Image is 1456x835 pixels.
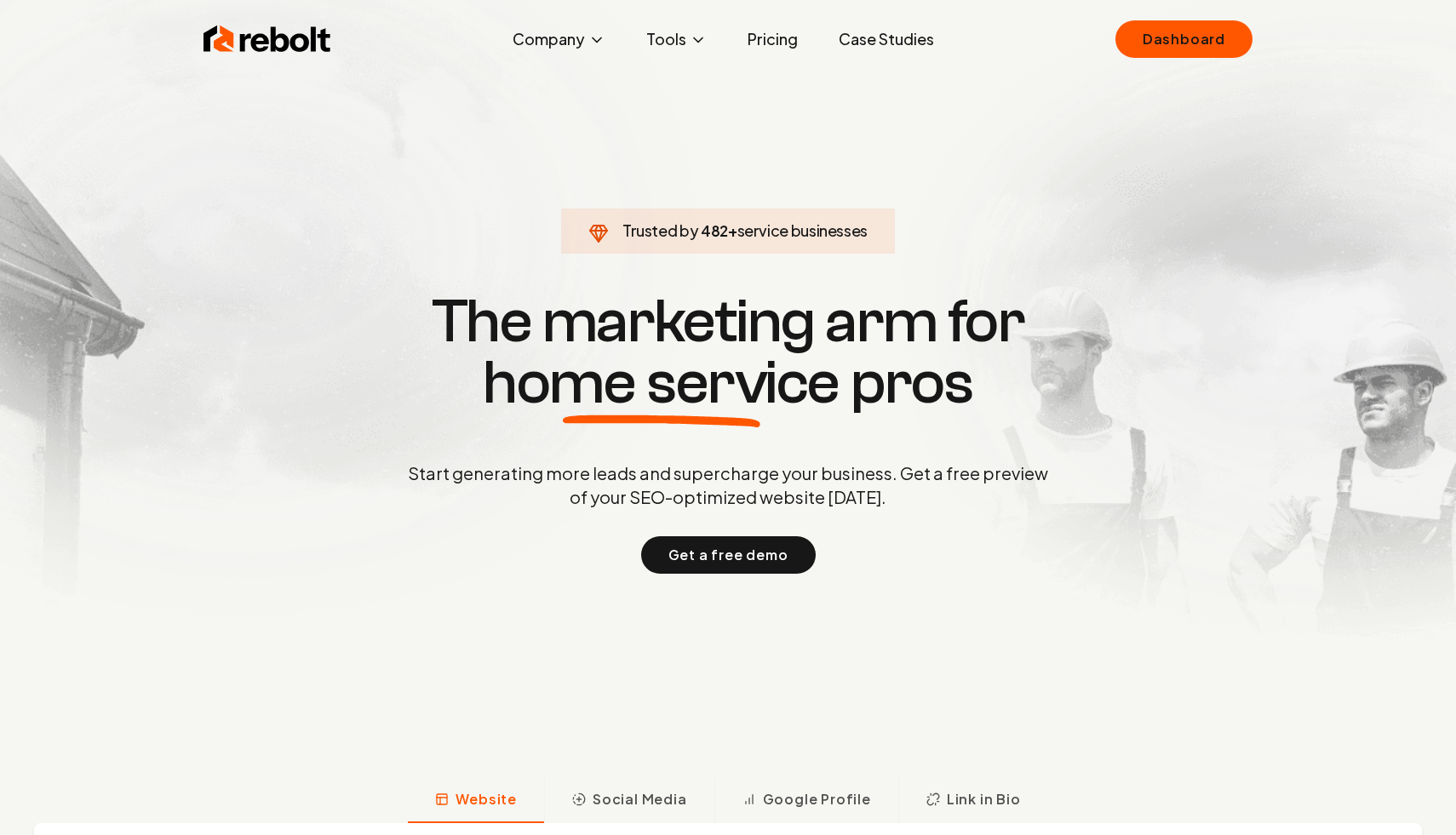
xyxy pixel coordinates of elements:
[763,789,871,809] span: Google Profile
[499,22,619,56] button: Company
[319,291,1137,414] h1: The marketing arm for pros
[898,779,1048,823] button: Link in Bio
[593,789,687,809] span: Social Media
[714,779,898,823] button: Google Profile
[734,22,811,56] a: Pricing
[728,220,737,240] span: +
[203,22,331,56] img: Rebolt Logo
[1115,20,1253,58] a: Dashboard
[404,461,1052,509] p: Start generating more leads and supercharge your business. Get a free preview of your SEO-optimiz...
[408,779,544,823] button: Website
[825,22,948,56] a: Case Studies
[483,352,840,414] span: home service
[622,220,698,240] span: Trusted by
[456,789,517,809] span: Website
[633,22,720,56] button: Tools
[737,220,868,240] span: service businesses
[701,219,728,243] span: 482
[544,779,714,823] button: Social Media
[641,536,816,574] button: Get a free demo
[947,789,1021,809] span: Link in Bio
